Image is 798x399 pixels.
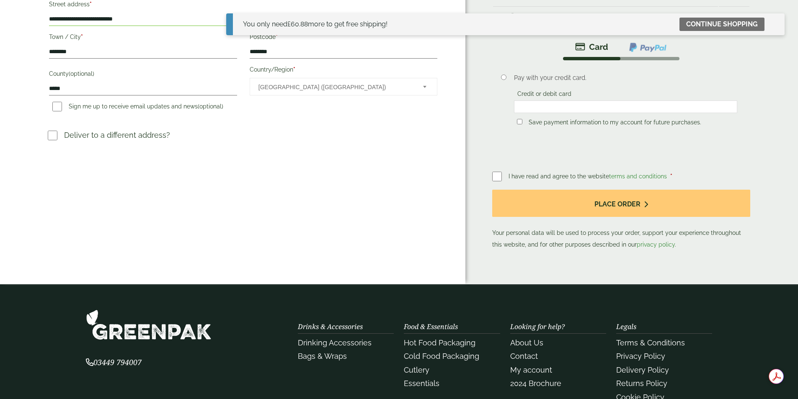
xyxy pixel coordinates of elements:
[510,338,543,347] a: About Us
[404,352,479,360] a: Cold Food Packaging
[679,18,764,31] a: Continue shopping
[510,379,561,388] a: 2024 Brochure
[258,78,412,96] span: United Kingdom (UK)
[64,129,170,141] p: Deliver to a different address?
[69,70,94,77] span: (optional)
[575,42,608,52] img: stripe.png
[198,103,223,110] span: (optional)
[616,366,669,374] a: Delivery Policy
[514,90,575,100] label: Credit or debit card
[293,66,295,73] abbr: required
[609,173,667,180] a: terms and conditions
[49,103,227,112] label: Sign me up to receive email updates and news
[404,366,429,374] a: Cutlery
[86,357,142,367] span: 03449 794007
[616,338,685,347] a: Terms & Conditions
[525,119,705,128] label: Save payment information to my account for future purchases.
[250,64,437,78] label: Country/Region
[492,190,750,250] p: Your personal data will be used to process your order, support your experience throughout this we...
[298,352,347,360] a: Bags & Wraps
[616,352,665,360] a: Privacy Policy
[724,11,749,22] bdi: 54.08
[404,338,475,347] a: Hot Food Packaging
[86,359,142,367] a: 03449 794007
[616,379,667,388] a: Returns Policy
[493,6,718,27] th: Total
[509,173,669,180] span: I have read and agree to the website
[492,190,750,217] button: Place order
[49,68,237,82] label: County
[510,366,552,374] a: My account
[86,309,212,340] img: GreenPak Supplies
[287,20,291,28] span: £
[724,11,728,22] span: £
[250,78,437,95] span: Country/Region
[298,338,372,347] a: Drinking Accessories
[90,1,92,8] abbr: required
[52,102,62,111] input: Sign me up to receive email updates and news(optional)
[404,379,439,388] a: Essentials
[517,103,735,111] iframe: Secure card payment input frame
[287,20,308,28] span: 60.88
[637,241,675,248] a: privacy policy
[243,19,387,29] div: You only need more to get free shipping!
[514,73,737,82] p: Pay with your credit card.
[49,31,237,45] label: Town / City
[510,352,538,360] a: Contact
[81,33,83,40] abbr: required
[628,42,667,53] img: ppcp-gateway.png
[670,173,672,180] abbr: required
